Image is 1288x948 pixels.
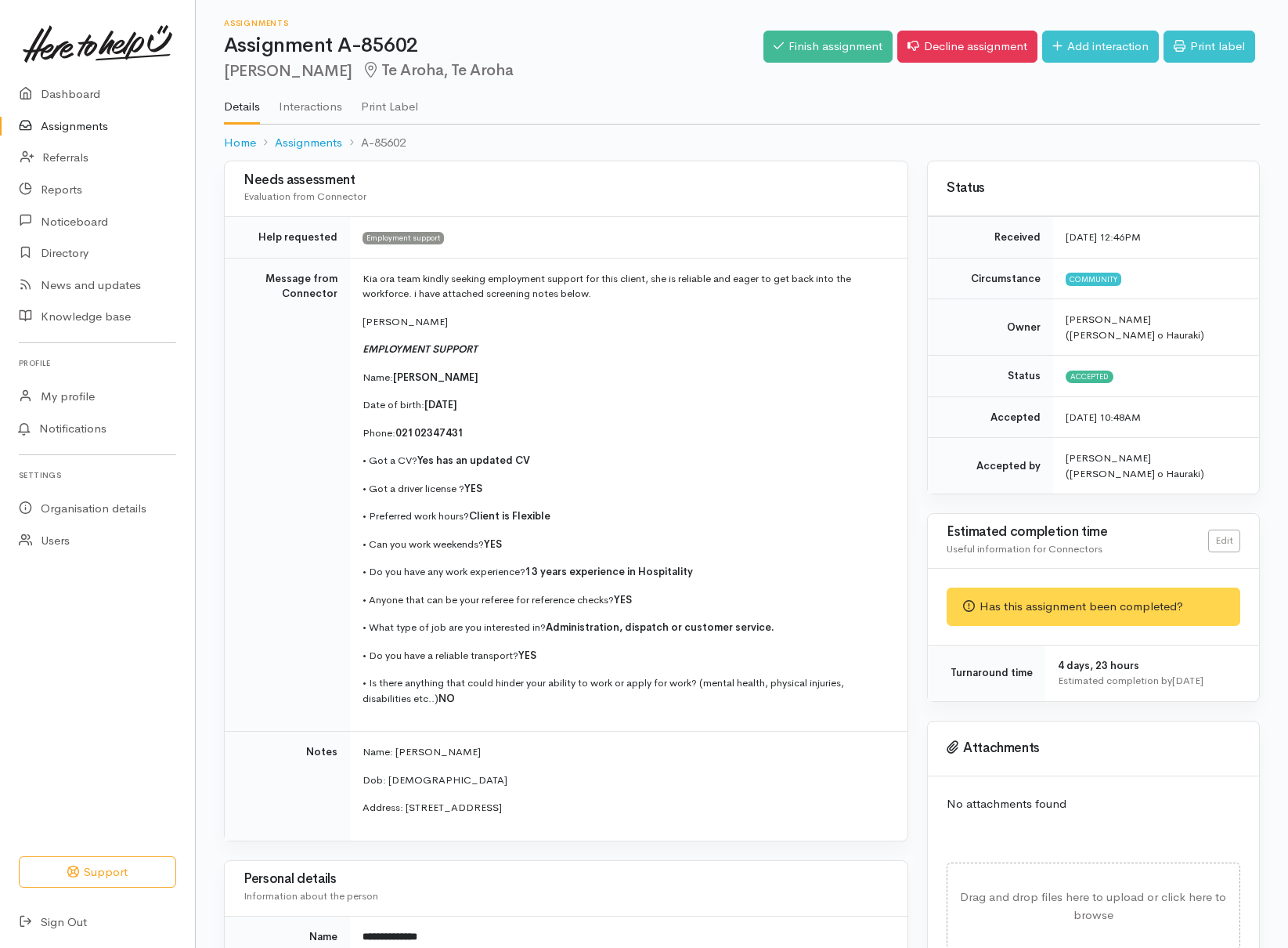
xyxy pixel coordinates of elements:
p: • Can you work weekends? [363,537,889,552]
p: Phone: [363,425,889,441]
span: Administration, dispatch or customer service. [546,621,774,634]
span: Client is Flexible [469,509,550,523]
td: Owner [928,299,1053,356]
p: • Anyone that can be your referee for reference checks? [363,592,889,608]
span: YES [518,649,536,662]
td: Notes [225,732,350,841]
h3: Needs assessment [244,173,889,188]
p: Address: [STREET_ADDRESS] [363,800,889,816]
span: [PERSON_NAME] ([PERSON_NAME] o Hauraki) [1066,313,1204,342]
h1: Assignment A-85602 [224,34,763,57]
p: Dob: [DEMOGRAPHIC_DATA] [363,773,889,788]
span: NO [438,692,455,705]
h2: [PERSON_NAME] [224,62,763,80]
h6: Settings [19,465,176,486]
td: Status [928,356,1053,397]
td: Accepted by [928,438,1053,494]
td: Help requested [225,217,350,259]
p: • Preferred work hours? [363,508,889,524]
p: • Do you have any work experience? [363,564,889,580]
span: YES [614,593,632,606]
p: Kia ora team kindly seeking employment support for this client, she is reliable and eager to get ... [363,271,889,302]
span: 4 days, 23 hours [1058,659,1139,672]
span: Accepted [1066,371,1113,383]
button: Support [19,856,176,888]
nav: breadcrumb [224,125,1260,161]
span: Information about the person [244,889,378,903]
a: Edit [1208,530,1240,552]
div: Has this assignment been completed? [947,588,1240,626]
i: EMPLOYMENT SUPPORT [363,342,478,356]
h3: Attachments [947,740,1240,756]
a: Print label [1164,31,1255,63]
div: Estimated completion by [1058,673,1240,689]
span: [PERSON_NAME] [393,371,478,384]
span: 02102347431 [395,426,464,440]
span: Te Aroha, Te Aroha [362,60,513,80]
a: Print Label [361,79,418,123]
span: YES [484,537,502,551]
span: 13 years experience in Hospitality [525,565,693,578]
a: Home [224,134,256,152]
a: Details [224,79,260,125]
td: Message from Connector [225,258,350,732]
h6: Profile [19,353,176,374]
h3: Estimated completion time [947,525,1208,540]
h6: Assignments [224,19,763,27]
a: Assignments [275,134,342,152]
td: Accepted [928,396,1053,438]
p: • Do you have a reliable transport? [363,648,889,664]
td: Circumstance [928,258,1053,299]
time: [DATE] [1172,674,1203,687]
a: Add interaction [1042,31,1159,63]
span: YES [464,482,482,495]
a: Decline assignment [897,31,1037,63]
span: Useful information for Connectors [947,542,1102,555]
td: Received [928,217,1053,259]
span: Community [1066,273,1121,285]
a: Interactions [279,79,342,123]
span: Evaluation from Connector [244,190,366,203]
p: • Got a driver license ? [363,481,889,497]
a: Finish assignment [763,31,893,63]
span: Employment support [363,232,444,244]
p: Date of birth: [363,397,889,413]
p: • Got a CV? [363,453,889,469]
td: [PERSON_NAME] ([PERSON_NAME] o Hauraki) [1053,438,1259,494]
p: No attachments found [947,795,1240,813]
p: Name: [PERSON_NAME] [363,744,889,760]
p: • Is there anything that could hinder your ability to work or apply for work? (mental health, phy... [363,675,889,706]
span: Drag and drop files here to upload or click here to browse [960,889,1226,922]
h3: Personal details [244,872,889,887]
time: [DATE] 10:48AM [1066,411,1141,424]
p: • What type of job are you interested in? [363,620,889,635]
p: Name: [363,370,889,385]
time: [DATE] 12:46PM [1066,230,1141,244]
span: Yes has an updated CV [417,454,530,467]
span: [DATE] [424,398,457,411]
td: Turnaround time [928,645,1045,701]
h3: Status [947,181,1240,196]
p: [PERSON_NAME] [363,314,889,330]
li: A-85602 [342,134,406,152]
